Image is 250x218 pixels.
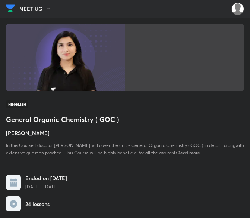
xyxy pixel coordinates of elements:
[25,184,67,190] p: [DATE] - [DATE]
[6,24,125,91] img: Thumbnail
[6,129,244,137] h4: [PERSON_NAME]
[177,150,200,156] span: Read more
[6,142,244,156] span: In this Course Educator [PERSON_NAME] will cover the unit - General Organic Chemistry ( GOC ) in ...
[19,3,55,15] button: NEET UG
[6,100,28,108] span: Hinglish
[6,3,15,16] a: Company Logo
[25,200,50,208] h6: 24 lessons
[25,174,67,182] h6: Ended on [DATE]
[6,114,244,125] h1: General Organic Chemistry ( GOC )
[231,3,244,15] img: Amisha Rani
[6,3,15,14] img: Company Logo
